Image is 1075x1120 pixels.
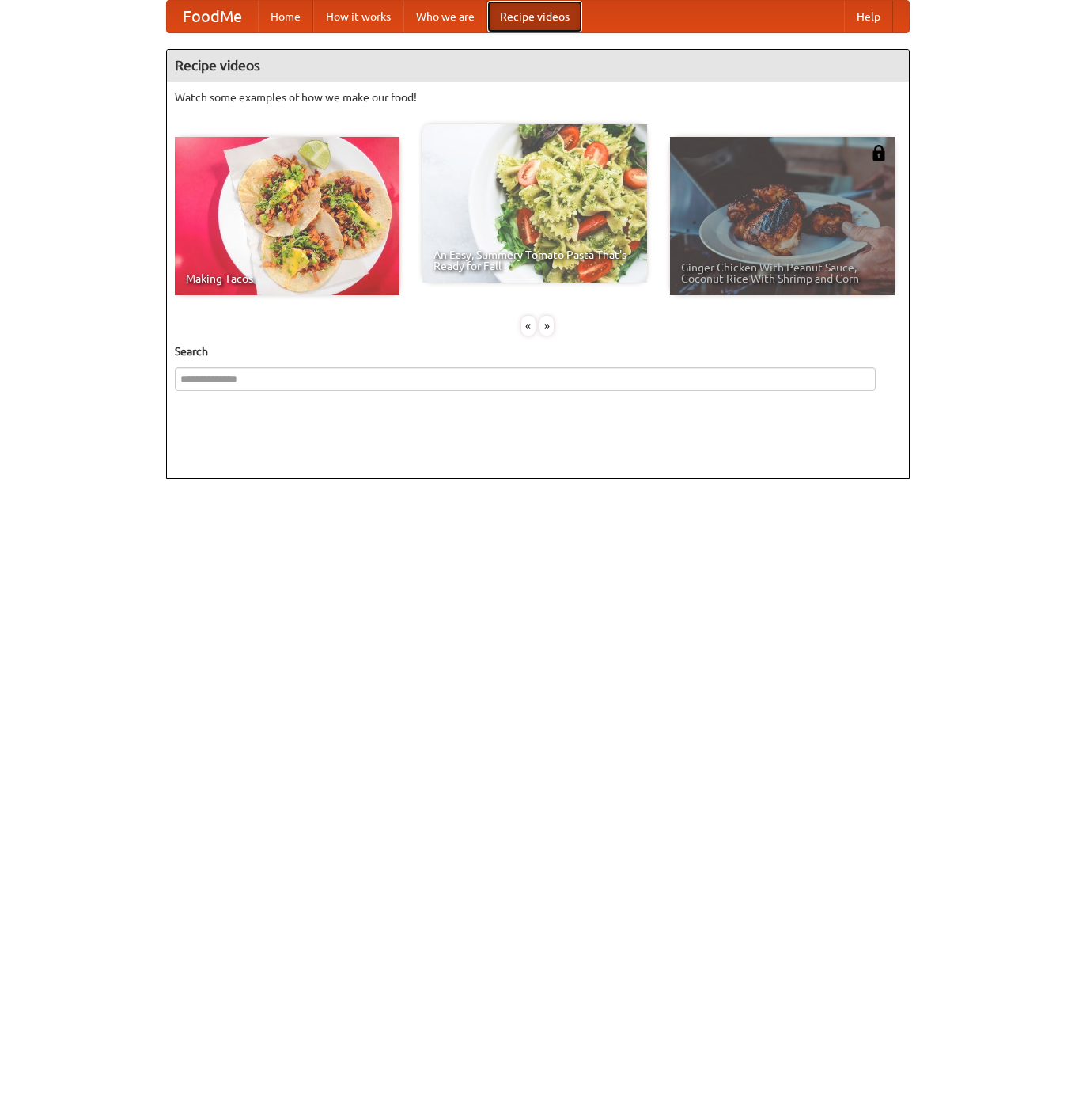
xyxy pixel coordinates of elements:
span: Making Tacos [186,273,388,284]
a: Home [258,1,313,32]
div: « [521,316,536,336]
a: Making Tacos [175,137,399,295]
a: An Easy, Summery Tomato Pasta That's Ready for Fall [422,124,647,283]
a: FoodMe [167,1,258,32]
a: Recipe videos [487,1,582,32]
h5: Search [175,344,901,359]
span: An Easy, Summery Tomato Pasta That's Ready for Fall [433,249,636,271]
a: Help [844,1,893,32]
img: 483408.png [871,145,887,161]
div: » [539,316,554,336]
p: Watch some examples of how we make our food! [175,89,901,105]
a: Who we are [403,1,487,32]
h4: Recipe videos [167,50,909,82]
a: How it works [313,1,403,32]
